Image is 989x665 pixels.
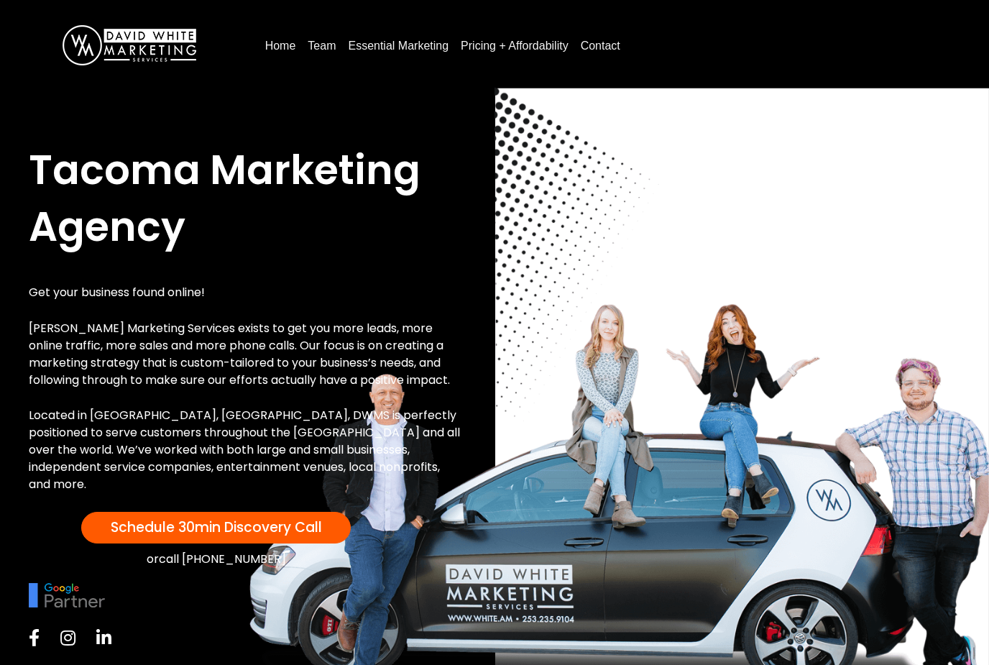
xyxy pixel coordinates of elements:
[29,320,461,389] p: [PERSON_NAME] Marketing Services exists to get you more leads, more online traffic, more sales an...
[29,142,420,254] span: Tacoma Marketing Agency
[455,35,574,58] a: Pricing + Affordability
[342,35,454,58] a: Essential Marketing
[63,25,196,65] img: DavidWhite-Marketing-Logo
[575,35,626,58] a: Contact
[29,588,105,600] picture: google-partner
[29,407,461,493] p: Located in [GEOGRAPHIC_DATA], [GEOGRAPHIC_DATA], DWMS is perfectly positioned to serve customers ...
[63,38,196,50] a: DavidWhite-Marketing-Logo
[29,551,403,569] div: or
[259,34,960,58] nav: Menu
[302,35,341,58] a: Team
[81,512,351,544] a: Schedule 30min Discovery Call
[29,583,105,607] img: google-partner
[111,518,322,537] span: Schedule 30min Discovery Call
[259,35,302,58] a: Home
[159,551,286,567] a: call [PHONE_NUMBER]
[29,284,461,301] p: Get your business found online!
